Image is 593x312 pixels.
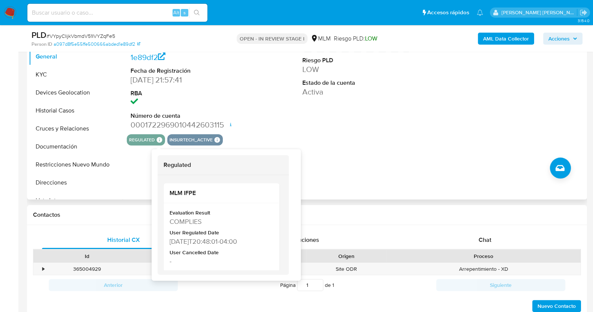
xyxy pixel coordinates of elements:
[302,87,410,97] dd: Activa
[427,9,469,16] span: Accesos rápidos
[27,8,207,18] input: Buscar usuario o caso...
[543,33,582,45] button: Acciones
[32,29,47,41] b: PLD
[170,236,272,246] div: 2022-07-05T20:48:01-04:00
[47,263,127,275] div: 365004929
[537,301,576,311] span: Nuevo Contacto
[127,263,208,275] div: closed
[131,120,238,130] dd: 0001722969010442603115
[29,66,123,84] button: KYC
[173,9,179,16] span: Alt
[477,9,483,16] a: Notificaciones
[311,252,381,260] div: Origen
[302,56,410,64] dt: Riesgo PLD
[170,189,273,197] h2: MLM IFPE
[107,235,140,244] span: Historial CX
[54,41,140,48] a: a097d8f5e55ffe500666abded1e89df2
[290,235,319,244] span: Soluciones
[170,249,272,256] div: User Cancelled Date
[131,112,238,120] dt: Número de cuenta
[29,174,123,192] button: Direcciones
[183,9,186,16] span: s
[131,41,236,63] a: a097d8f5e55ffe500666abded1e89df2
[311,34,331,43] div: MLM
[548,33,570,45] span: Acciones
[532,300,581,312] button: Nuevo Contacto
[49,279,178,291] button: Anterior
[129,138,155,141] button: regulated
[302,79,410,87] dt: Estado de la cuenta
[29,102,123,120] button: Historial Casos
[131,89,238,97] dt: RBA
[170,268,272,276] div: Cancelled Regulation
[29,156,123,174] button: Restricciones Nuevo Mundo
[170,138,213,141] button: insurtech_active
[170,217,272,226] div: COMPLIES
[29,48,123,66] button: General
[29,120,123,138] button: Cruces y Relaciones
[29,138,123,156] button: Documentación
[334,34,377,43] span: Riesgo PLD:
[52,252,122,260] div: Id
[189,7,204,18] button: search-icon
[302,64,410,75] dd: LOW
[577,18,589,24] span: 3.154.0
[579,9,587,16] a: Salir
[483,33,529,45] b: AML Data Collector
[29,192,123,210] button: Lista Interna
[392,252,575,260] div: Proceso
[387,263,581,275] div: Arrepentimiento - XD
[501,9,577,16] p: baltazar.cabreradupeyron@mercadolibre.com.mx
[479,235,491,244] span: Chat
[365,34,377,43] span: LOW
[478,33,534,45] button: AML Data Collector
[436,279,565,291] button: Siguiente
[332,281,334,289] span: 1
[170,229,272,237] div: User Regulated Date
[32,41,52,48] b: Person ID
[131,75,238,85] dd: [DATE] 21:57:41
[29,84,123,102] button: Devices Geolocation
[47,32,115,40] span: # VYpyClijkVbmdV51IVYZqFe5
[237,33,308,44] p: OPEN - IN REVIEW STAGE I
[280,279,334,291] span: Página de
[306,263,387,275] div: Site ODR
[170,209,272,217] div: Evaluation Result
[33,211,581,219] h1: Contactos
[164,161,283,169] h2: Regulated
[42,265,44,273] div: •
[131,67,238,75] dt: Fecha de Registración
[170,256,272,265] div: -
